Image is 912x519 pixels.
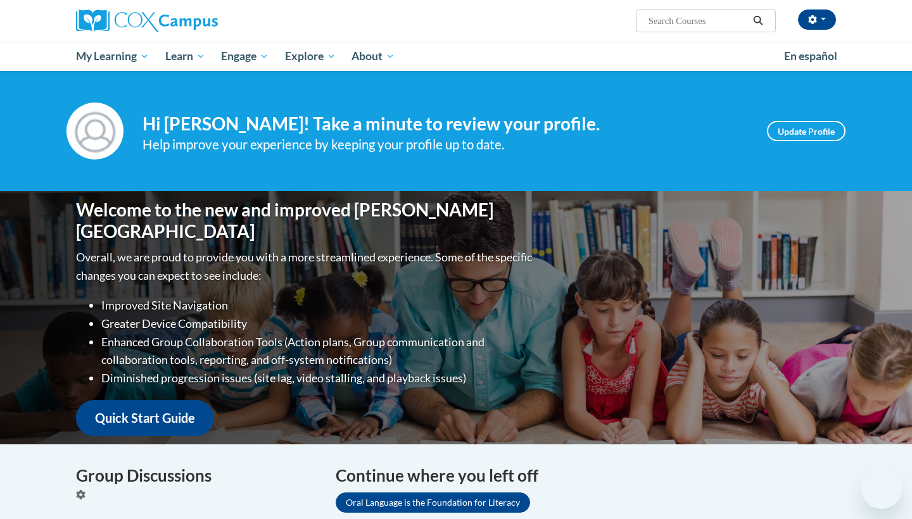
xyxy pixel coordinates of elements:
[776,43,845,70] a: En español
[101,333,535,370] li: Enhanced Group Collaboration Tools (Action plans, Group communication and collaboration tools, re...
[165,49,205,64] span: Learn
[101,369,535,387] li: Diminished progression issues (site lag, video stalling, and playback issues)
[784,49,837,63] span: En español
[749,13,768,28] button: Search
[336,492,530,513] a: Oral Language is the Foundation for Literacy
[861,468,902,509] iframe: Button to launch messaging window
[798,9,836,30] button: Account Settings
[213,42,277,71] a: Engage
[336,463,836,488] h4: Continue where you left off
[767,121,845,141] a: Update Profile
[101,315,535,333] li: Greater Device Compatibility
[101,296,535,315] li: Improved Site Navigation
[68,42,157,71] a: My Learning
[142,113,748,135] h4: Hi [PERSON_NAME]! Take a minute to review your profile.
[76,463,317,488] h4: Group Discussions
[344,42,403,71] a: About
[76,49,149,64] span: My Learning
[277,42,344,71] a: Explore
[221,49,269,64] span: Engage
[76,400,214,436] a: Quick Start Guide
[142,134,748,155] div: Help improve your experience by keeping your profile up to date.
[66,103,123,159] img: Profile Image
[157,42,213,71] a: Learn
[76,9,218,32] img: Cox Campus
[76,199,535,242] h1: Welcome to the new and improved [PERSON_NAME][GEOGRAPHIC_DATA]
[76,248,535,285] p: Overall, we are proud to provide you with a more streamlined experience. Some of the specific cha...
[76,9,317,32] a: Cox Campus
[57,42,855,71] div: Main menu
[647,13,749,28] input: Search Courses
[351,49,395,64] span: About
[285,49,336,64] span: Explore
